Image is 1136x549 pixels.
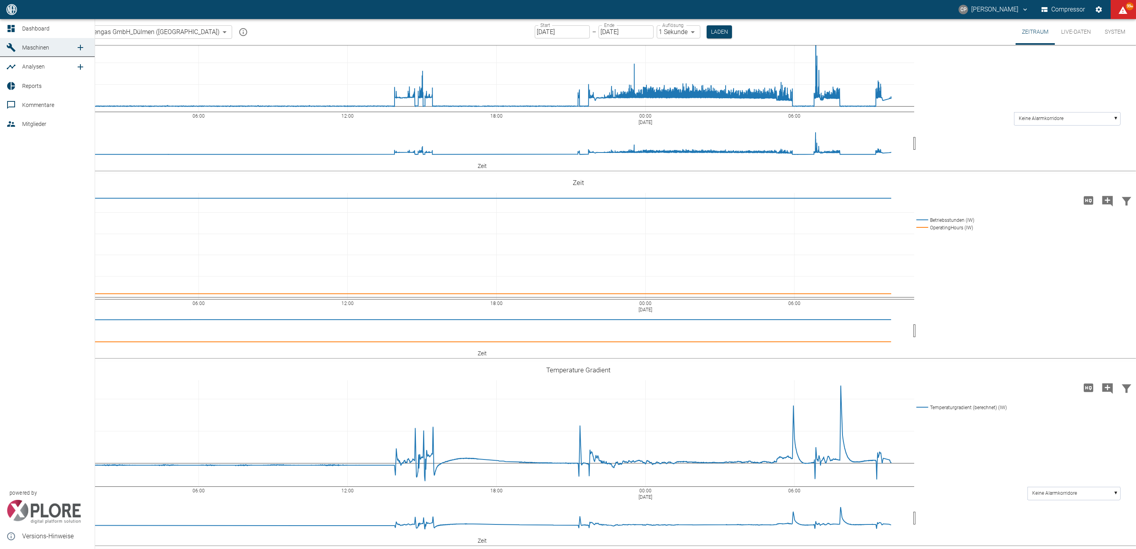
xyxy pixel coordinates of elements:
[6,500,81,524] img: Xplore Logo
[604,22,614,29] label: Ende
[72,59,88,75] a: new /analyses/list/0
[29,27,219,37] a: 909000631_Thyssengas GmbH_Dülmen ([GEOGRAPHIC_DATA])
[22,44,49,51] span: Maschinen
[1092,2,1106,17] button: Einstellungen
[1098,377,1117,398] button: Kommentar hinzufügen
[22,102,54,108] span: Kommentare
[1126,2,1134,10] span: 99+
[22,121,46,127] span: Mitglieder
[957,2,1030,17] button: christoph.palm@neuman-esser.com
[10,489,37,497] span: powered by
[42,27,219,36] span: 909000631_Thyssengas GmbH_Dülmen ([GEOGRAPHIC_DATA])
[657,25,700,38] div: 1 Sekunde
[1117,190,1136,211] button: Daten filtern
[707,25,732,38] button: Laden
[1097,19,1133,45] button: System
[959,5,968,14] div: CP
[22,25,50,32] span: Dashboard
[535,25,590,38] input: DD.MM.YYYY
[1079,383,1098,391] span: Hohe Auflösung
[22,532,88,541] span: Versions-Hinweise
[1032,490,1077,496] text: Keine Alarmkorridore
[598,25,654,38] input: DD.MM.YYYY
[1040,2,1087,17] button: Compressor
[72,40,88,55] a: new /machines
[662,22,684,29] label: Auflösung
[540,22,550,29] label: Start
[6,4,18,15] img: logo
[22,63,45,70] span: Analysen
[1016,19,1055,45] button: Zeitraum
[1055,19,1097,45] button: Live-Daten
[1019,116,1064,121] text: Keine Alarmkorridore
[592,27,596,36] p: –
[235,24,251,40] button: mission info
[22,83,42,89] span: Reports
[1098,190,1117,211] button: Kommentar hinzufügen
[1117,377,1136,398] button: Daten filtern
[1079,196,1098,204] span: Hohe Auflösung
